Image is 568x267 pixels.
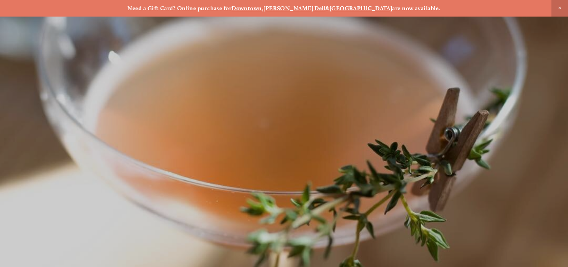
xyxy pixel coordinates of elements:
[392,5,440,12] strong: are now available.
[263,5,325,12] a: [PERSON_NAME] Dell
[325,5,329,12] strong: &
[330,5,392,12] a: [GEOGRAPHIC_DATA]
[262,5,263,12] strong: ,
[127,5,232,12] strong: Need a Gift Card? Online purchase for
[232,5,262,12] a: Downtown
